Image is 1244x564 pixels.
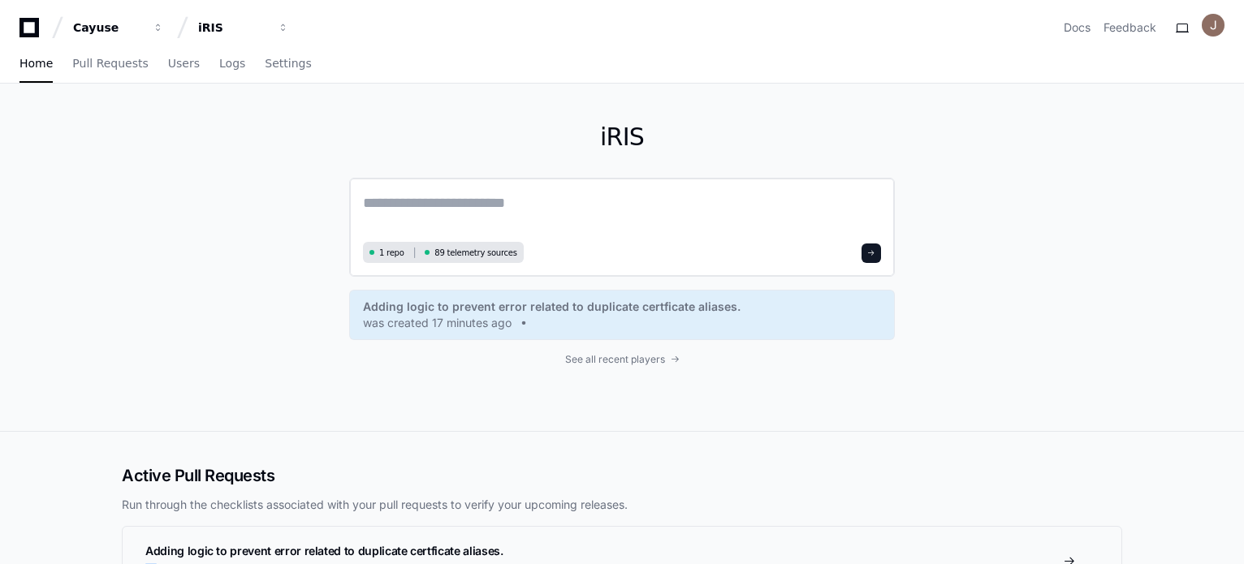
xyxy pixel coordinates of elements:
[379,247,404,259] span: 1 repo
[1064,19,1091,36] a: Docs
[219,45,245,83] a: Logs
[19,58,53,68] span: Home
[72,45,148,83] a: Pull Requests
[265,58,311,68] span: Settings
[168,45,200,83] a: Users
[363,299,741,315] span: Adding logic to prevent error related to duplicate certficate aliases.
[565,353,665,366] span: See all recent players
[349,353,895,366] a: See all recent players
[168,58,200,68] span: Users
[67,13,171,42] button: Cayuse
[19,45,53,83] a: Home
[265,45,311,83] a: Settings
[363,315,512,331] span: was created 17 minutes ago
[122,464,1122,487] h2: Active Pull Requests
[192,13,296,42] button: iRIS
[363,299,881,331] a: Adding logic to prevent error related to duplicate certficate aliases.was created 17 minutes ago
[1104,19,1156,36] button: Feedback
[122,497,1122,513] p: Run through the checklists associated with your pull requests to verify your upcoming releases.
[198,19,268,36] div: iRIS
[219,58,245,68] span: Logs
[73,19,143,36] div: Cayuse
[349,123,895,152] h1: iRIS
[434,247,516,259] span: 89 telemetry sources
[1202,14,1225,37] img: ACg8ocL0-VV38dUbyLUN_j_Ryupr2ywH6Bky3aOUOf03hrByMsB9Zg=s96-c
[145,544,503,558] span: Adding logic to prevent error related to duplicate certficate aliases.
[72,58,148,68] span: Pull Requests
